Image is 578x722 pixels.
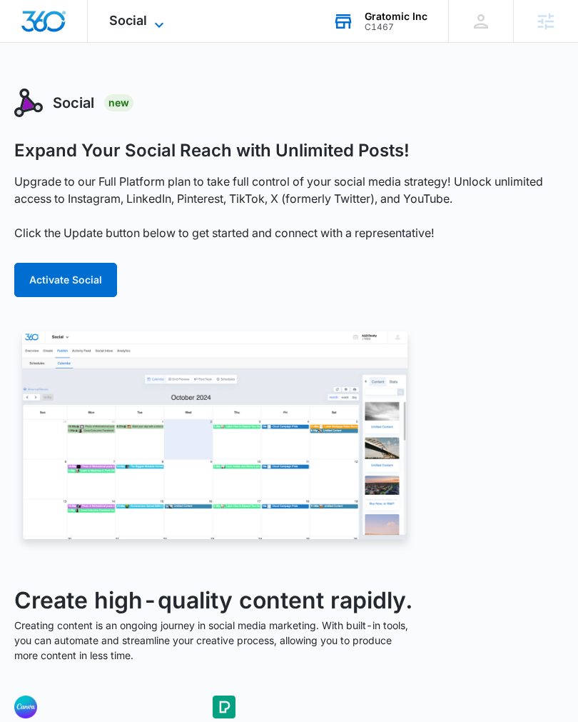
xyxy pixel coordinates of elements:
[365,22,427,32] div: account id
[104,94,133,111] div: New
[53,92,94,114] h3: Social
[14,140,410,161] h1: Expand Your Social Reach with Unlimited Posts!
[14,583,415,618] h3: Create high-quality content rapidly.
[14,263,117,297] button: Activate Social
[14,618,415,663] p: Creating content is an ongoing journey in social media marketing. With built-in tools, you can au...
[365,11,427,22] div: account name
[109,13,147,28] span: Social
[14,173,564,241] p: Upgrade to our Full Platform plan to take full control of your social media strategy! Unlock unli...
